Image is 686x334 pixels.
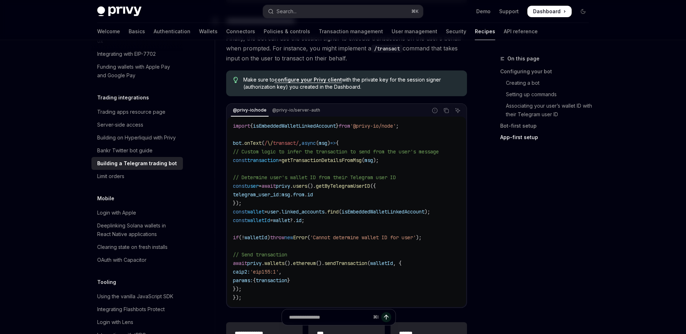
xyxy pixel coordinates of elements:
[233,191,282,198] span: telegram_user_id:
[250,269,279,275] span: 'eip155:1'
[91,131,183,144] a: Building on Hyperliquid with Privy
[293,191,304,198] span: from
[233,217,247,224] span: const
[154,23,190,40] a: Authentication
[319,23,383,40] a: Transaction management
[500,89,595,100] a: Setting up commands
[270,234,284,241] span: throw
[290,191,293,198] span: .
[262,140,264,146] span: (
[233,260,247,266] span: await
[91,316,183,329] a: Login with Lens
[442,106,451,115] button: Copy the contents from the code block
[97,292,173,301] div: Using the vanilla JavaScript SDK
[247,157,279,163] span: transaction
[256,277,287,284] span: transaction
[233,140,242,146] span: bot
[233,294,242,301] span: });
[264,208,267,215] span: =
[327,140,330,146] span: )
[233,123,250,129] span: import
[253,123,336,129] span: isEmbeddedWalletLinkedAccount
[97,50,156,58] div: Integrating with EIP-7702
[91,144,183,157] a: Bankr Twitter bot guide
[577,6,589,17] button: Toggle dark mode
[91,206,183,219] a: Login with Apple
[97,278,116,286] h5: Tooling
[233,183,247,189] span: const
[264,260,284,266] span: wallets
[97,208,136,217] div: Login with Apple
[307,183,316,189] span: ().
[316,260,324,266] span: ().
[475,23,495,40] a: Recipes
[91,170,183,183] a: Limit orders
[500,66,595,77] a: Configuring your bot
[233,200,242,206] span: });
[247,260,262,266] span: privy
[287,277,290,284] span: }
[293,260,316,266] span: ethereum
[91,157,183,170] a: Building a Telegram trading bot
[263,5,423,18] button: Open search
[339,123,350,129] span: from
[273,140,299,146] span: transact/
[91,290,183,303] a: Using the vanilla JavaScript SDK
[276,183,290,189] span: privy
[91,254,183,266] a: OAuth with Capacitor
[91,48,183,60] a: Integrating with EIP-7702
[264,140,267,146] span: /
[299,140,302,146] span: ,
[290,217,296,224] span: ?.
[282,208,324,215] span: linked_accounts
[339,208,342,215] span: (
[330,140,336,146] span: =>
[279,208,282,215] span: .
[97,243,168,251] div: Clearing state on fresh installs
[244,140,262,146] span: onText
[500,77,595,89] a: Creating a bot
[371,45,403,53] code: /transact
[279,157,282,163] span: =
[284,234,293,241] span: new
[242,234,244,241] span: !
[416,234,422,241] span: );
[373,157,379,163] span: );
[231,106,269,114] div: @privy-io/node
[293,234,307,241] span: Error
[316,140,319,146] span: (
[233,148,439,155] span: // Custom logic to infer the transaction to send from the user's message
[302,140,316,146] span: async
[270,106,322,114] div: @privy-io/server-auth
[476,8,491,15] a: Demo
[446,23,466,40] a: Security
[247,183,259,189] span: user
[91,219,183,241] a: Deeplinking Solana wallets in React Native applications
[233,157,247,163] span: const
[233,234,239,241] span: if
[327,208,339,215] span: find
[97,159,177,168] div: Building a Telegram trading bot
[267,140,273,146] span: \/
[233,208,247,215] span: const
[499,8,519,15] a: Support
[336,123,339,129] span: }
[453,106,462,115] button: Ask AI
[411,9,419,14] span: ⌘ K
[97,133,176,142] div: Building on Hyperliquid with Privy
[307,191,313,198] span: id
[364,157,373,163] span: msg
[316,183,370,189] span: getByTelegramUserID
[282,191,290,198] span: msg
[226,23,255,40] a: Connectors
[533,8,561,15] span: Dashboard
[370,183,376,189] span: ({
[247,217,270,224] span: walletId
[97,256,146,264] div: OAuth with Capacitor
[324,260,367,266] span: sendTransaction
[97,108,165,116] div: Trading apps resource page
[319,140,327,146] span: msg
[97,121,143,129] div: Server-side access
[97,93,149,102] h5: Trading integrations
[250,123,253,129] span: {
